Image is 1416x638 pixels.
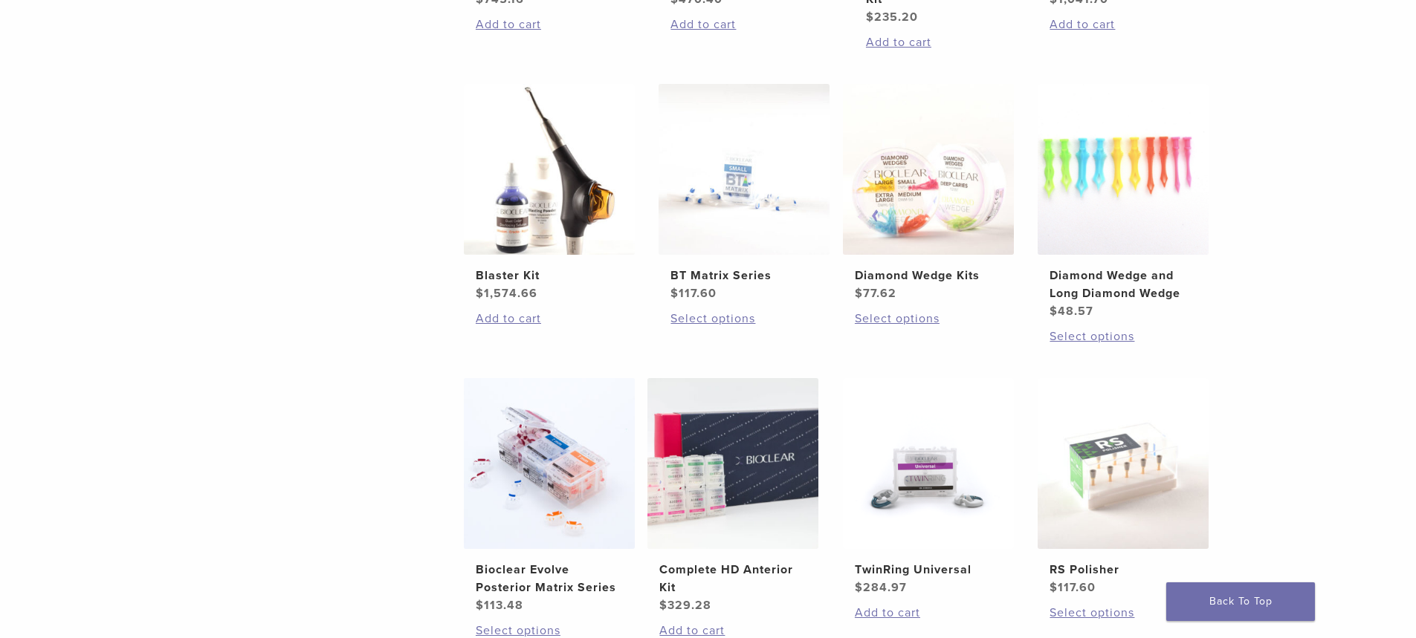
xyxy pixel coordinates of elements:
[843,378,1014,549] img: TwinRing Universal
[842,378,1015,596] a: TwinRing UniversalTwinRing Universal $284.97
[855,286,896,301] bdi: 77.62
[647,378,818,549] img: Complete HD Anterior Kit
[866,10,918,25] bdi: 235.20
[476,286,484,301] span: $
[464,84,635,255] img: Blaster Kit
[855,267,1002,284] h2: Diamond Wedge Kits
[647,378,820,614] a: Complete HD Anterior KitComplete HD Anterior Kit $329.28
[1050,267,1197,302] h2: Diamond Wedge and Long Diamond Wedge
[659,561,806,596] h2: Complete HD Anterior Kit
[476,561,623,596] h2: Bioclear Evolve Posterior Matrix Series
[476,16,623,33] a: Add to cart: “Evolve All-in-One Kit”
[476,286,537,301] bdi: 1,574.66
[659,84,830,255] img: BT Matrix Series
[1166,582,1315,621] a: Back To Top
[855,604,1002,622] a: Add to cart: “TwinRing Universal”
[1050,580,1096,595] bdi: 117.60
[1050,304,1093,319] bdi: 48.57
[1038,378,1209,549] img: RS Polisher
[1050,16,1197,33] a: Add to cart: “HeatSync Kit”
[843,84,1014,255] img: Diamond Wedge Kits
[670,267,818,284] h2: BT Matrix Series
[855,561,1002,579] h2: TwinRing Universal
[670,16,818,33] a: Add to cart: “Black Triangle (BT) Kit”
[476,598,523,613] bdi: 113.48
[1050,604,1197,622] a: Select options for “RS Polisher”
[476,267,623,284] h2: Blaster Kit
[1037,84,1210,320] a: Diamond Wedge and Long Diamond WedgeDiamond Wedge and Long Diamond Wedge $48.57
[1050,561,1197,579] h2: RS Polisher
[866,33,1013,51] a: Add to cart: “Rockstar (RS) Polishing Kit”
[1037,378,1210,596] a: RS PolisherRS Polisher $117.60
[659,598,711,613] bdi: 329.28
[476,598,484,613] span: $
[658,84,831,302] a: BT Matrix SeriesBT Matrix Series $117.60
[866,10,874,25] span: $
[464,378,635,549] img: Bioclear Evolve Posterior Matrix Series
[1050,580,1058,595] span: $
[855,580,907,595] bdi: 284.97
[463,378,636,614] a: Bioclear Evolve Posterior Matrix SeriesBioclear Evolve Posterior Matrix Series $113.48
[855,580,863,595] span: $
[842,84,1015,302] a: Diamond Wedge KitsDiamond Wedge Kits $77.62
[855,310,1002,328] a: Select options for “Diamond Wedge Kits”
[1050,304,1058,319] span: $
[463,84,636,302] a: Blaster KitBlaster Kit $1,574.66
[659,598,667,613] span: $
[1050,328,1197,345] a: Select options for “Diamond Wedge and Long Diamond Wedge”
[855,286,863,301] span: $
[670,310,818,328] a: Select options for “BT Matrix Series”
[476,310,623,328] a: Add to cart: “Blaster Kit”
[670,286,679,301] span: $
[1038,84,1209,255] img: Diamond Wedge and Long Diamond Wedge
[670,286,717,301] bdi: 117.60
